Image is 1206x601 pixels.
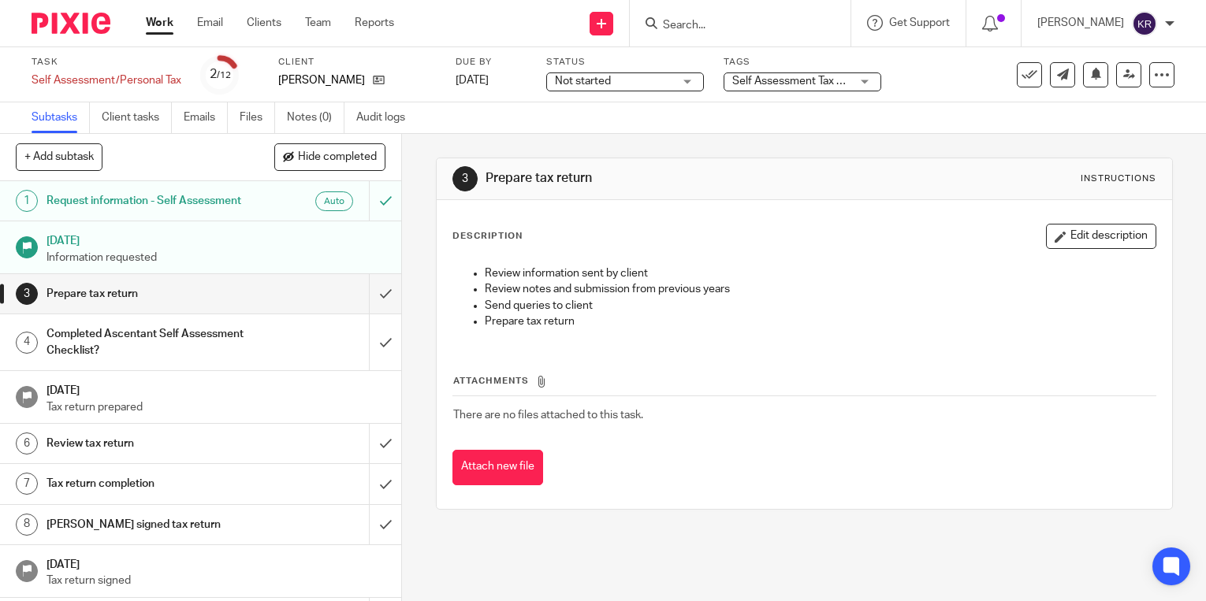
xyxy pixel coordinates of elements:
a: Audit logs [356,102,417,133]
span: Self Assessment Tax Return [732,76,870,87]
small: /12 [217,71,231,80]
p: Review information sent by client [485,265,1156,281]
a: Work [146,15,173,31]
span: Attachments [453,377,529,385]
div: 1 [16,190,38,212]
div: 7 [16,473,38,495]
div: 3 [16,283,38,305]
p: Tax return prepared [47,399,385,415]
div: 8 [16,514,38,536]
span: Not started [555,76,611,87]
button: + Add subtask [16,143,102,170]
label: Status [546,56,704,69]
p: Prepare tax return [485,313,1156,329]
label: Tags [724,56,881,69]
h1: [DATE] [47,553,385,573]
div: Instructions [1081,173,1156,185]
a: Subtasks [32,102,90,133]
div: 2 [210,65,231,83]
label: Client [278,56,436,69]
h1: Prepare tax return [486,170,838,187]
div: Self Assessment/Personal Tax [32,72,181,88]
div: 6 [16,432,38,454]
button: Hide completed [274,143,385,170]
span: There are no files attached to this task. [453,410,643,421]
a: Files [240,102,275,133]
div: Auto [315,191,353,211]
p: Send queries to client [485,298,1156,313]
label: Task [32,56,181,69]
p: Tax return signed [47,573,385,588]
div: 4 [16,332,38,354]
span: Get Support [889,17,950,28]
h1: [PERSON_NAME] signed tax return [47,513,251,536]
button: Attach new file [452,450,543,485]
a: Email [197,15,223,31]
h1: [DATE] [47,379,385,399]
h1: Tax return completion [47,472,251,495]
p: Description [452,230,523,243]
a: Clients [247,15,281,31]
a: Emails [184,102,228,133]
h1: Prepare tax return [47,282,251,306]
a: Reports [355,15,394,31]
h1: Completed Ascentant Self Assessment Checklist? [47,322,251,362]
a: Team [305,15,331,31]
span: [DATE] [456,75,489,86]
p: Review notes and submission from previous years [485,281,1156,297]
img: svg%3E [1132,11,1157,36]
div: 3 [452,166,478,191]
h1: Review tax return [47,432,251,455]
p: [PERSON_NAME] [278,72,365,88]
a: Client tasks [102,102,172,133]
h1: [DATE] [47,229,385,249]
img: Pixie [32,13,110,34]
span: Hide completed [298,151,377,164]
a: Notes (0) [287,102,344,133]
p: [PERSON_NAME] [1037,15,1124,31]
h1: Request information - Self Assessment [47,189,251,213]
label: Due by [456,56,527,69]
button: Edit description [1046,224,1156,249]
p: Information requested [47,250,385,265]
input: Search [661,19,803,33]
